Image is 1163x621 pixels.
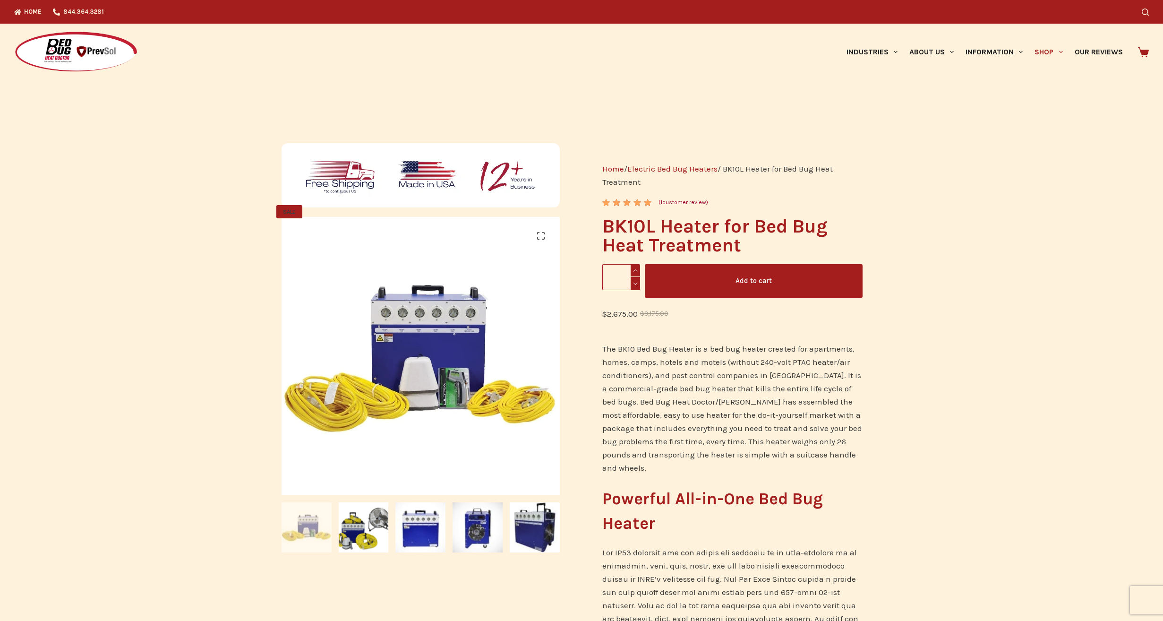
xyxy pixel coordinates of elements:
[602,164,624,173] a: Home
[602,264,641,290] input: Product quantity
[453,502,503,552] img: BK20 is a powerful 250v electric heater great for homes, pest control operators, and condos
[602,487,863,536] h2: Powerful All-in-One Bed Bug Heater
[602,199,653,250] span: Rated out of 5 based on customer rating
[602,309,607,319] span: $
[339,502,389,552] img: Compare the BK10 package to ePro600 Electric Heat Package, complete with cables, fan, sprinkler c...
[645,264,863,298] button: Add to cart
[282,217,560,495] img: BK10 exceeds the performance of the Elite 33K Hypro Bed Bug Heater, simple for anyone to use, aff...
[658,198,708,207] a: (1customer review)
[840,24,1129,80] nav: Primary
[1069,24,1129,80] a: Our Reviews
[660,199,662,206] span: 1
[14,31,138,73] img: Prevsol/Bed Bug Heat Doctor
[903,24,959,80] a: About Us
[531,226,550,245] a: View full-screen image gallery
[560,217,838,452] img: Compare the BK10 package to ePro600 Electric Heat Package, complete with cables, fan, sprinkler c...
[1142,9,1149,16] button: Search
[1029,24,1069,80] a: Shop
[560,329,838,338] a: Compare the BK10 package to ePro600 Electric Heat Package, complete with cables, fan, sprinkler c...
[282,502,332,552] img: BK10 exceeds the performance of the Elite 33K Hypro Bed Bug Heater, simple for anyone to use, aff...
[602,162,863,189] nav: Breadcrumb
[602,199,609,214] span: 1
[627,164,718,173] a: Electric Bed Bug Heaters
[282,351,560,360] a: BK10 exceeds the performance of the Elite 33K Hypro Bed Bug Heater, simple for anyone to use, aff...
[602,309,638,319] bdi: 2,675.00
[602,199,653,206] div: Rated 5.00 out of 5
[960,24,1029,80] a: Information
[602,217,863,255] h1: BK10L Heater for Bed Bug Heat Treatment
[276,205,302,218] span: SALE
[640,310,668,317] bdi: 3,175.00
[510,502,560,552] img: BK10L Heater for Bed Bug Heat Treatment - Image 5
[395,502,445,552] img: BK10 state-of-the-art all 110-volt, heater fan combo, treats 400 sq ft, thermostatically controll...
[640,310,644,317] span: $
[840,24,903,80] a: Industries
[602,342,863,474] p: The BK10 Bed Bug Heater is a bed bug heater created for apartments, homes, camps, hotels and mote...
